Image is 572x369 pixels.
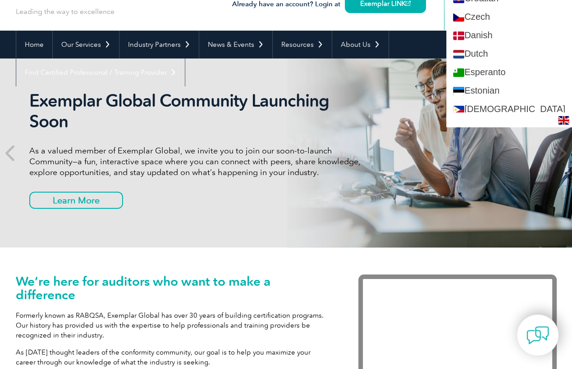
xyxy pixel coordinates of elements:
[453,31,464,40] img: da
[332,31,389,58] a: About Us
[446,8,572,26] a: Czech
[446,26,572,45] a: Danish
[16,31,52,58] a: Home
[199,31,272,58] a: News & Events
[16,7,114,17] p: Leading the way to excellence
[16,274,331,301] h1: We’re here for auditors who want to make a difference
[273,31,332,58] a: Resources
[446,100,572,118] a: [DEMOGRAPHIC_DATA]
[29,90,367,132] h2: Exemplar Global Community Launching Soon
[16,310,331,340] p: Formerly known as RABQSA, Exemplar Global has over 30 years of building certification programs. O...
[119,31,199,58] a: Industry Partners
[29,145,367,178] p: As a valued member of Exemplar Global, we invite you to join our soon-to-launch Community—a fun, ...
[16,347,331,367] p: As [DATE] thought leaders of the conformity community, our goal is to help you maximize your care...
[29,192,123,209] a: Learn More
[406,1,411,6] img: open_square.png
[453,68,464,77] img: eo
[526,324,549,346] img: contact-chat.png
[446,63,572,81] a: Esperanto
[446,45,572,63] a: Dutch
[558,116,569,125] img: ar
[453,13,464,22] img: cs
[453,87,464,95] img: et
[16,58,185,86] a: Find Certified Professional / Training Provider
[446,81,572,100] a: Estonian
[453,106,464,114] img: tl
[53,31,119,58] a: Our Services
[453,50,464,58] img: nl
